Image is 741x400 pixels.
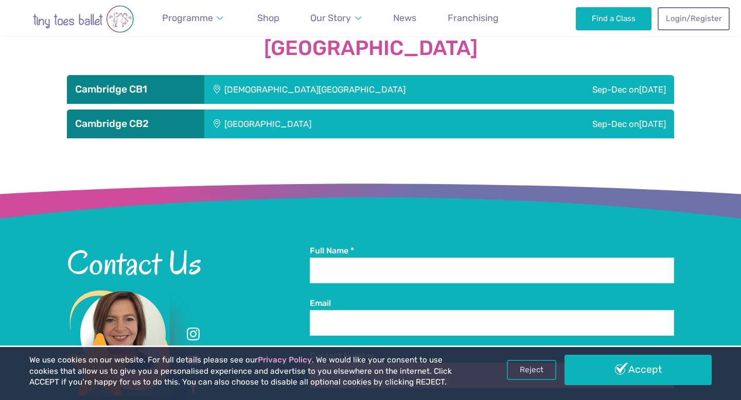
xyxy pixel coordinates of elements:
[639,84,666,95] span: [DATE]
[533,75,674,104] div: Sep-Dec on
[204,110,468,138] div: [GEOGRAPHIC_DATA]
[257,12,279,23] span: Shop
[75,83,196,96] h3: Cambridge CB1
[389,7,421,30] a: News
[253,7,284,30] a: Shop
[443,7,503,30] a: Franchising
[67,245,310,280] h2: Contact Us
[393,12,416,23] span: News
[306,7,366,30] a: Our Story
[67,37,674,60] strong: [GEOGRAPHIC_DATA]
[576,7,651,30] a: Find a Class
[75,118,196,130] h3: Cambridge CB2
[258,355,312,365] a: Privacy Policy
[29,355,473,388] p: We use cookies on our website. For full details please see our . We would like your consent to us...
[310,12,351,23] span: Our Story
[184,324,203,343] a: Instagram
[448,12,499,23] span: Franchising
[310,298,674,309] label: Email
[162,12,213,23] span: Programme
[310,245,674,257] label: Full Name *
[658,7,730,30] a: Login/Register
[507,360,556,379] a: Reject
[564,355,712,385] a: Accept
[468,110,674,138] div: Sep-Dec on
[157,7,228,30] a: Programme
[204,75,533,104] div: [DEMOGRAPHIC_DATA][GEOGRAPHIC_DATA]
[639,119,666,129] span: [DATE]
[11,5,155,33] img: tiny toes ballet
